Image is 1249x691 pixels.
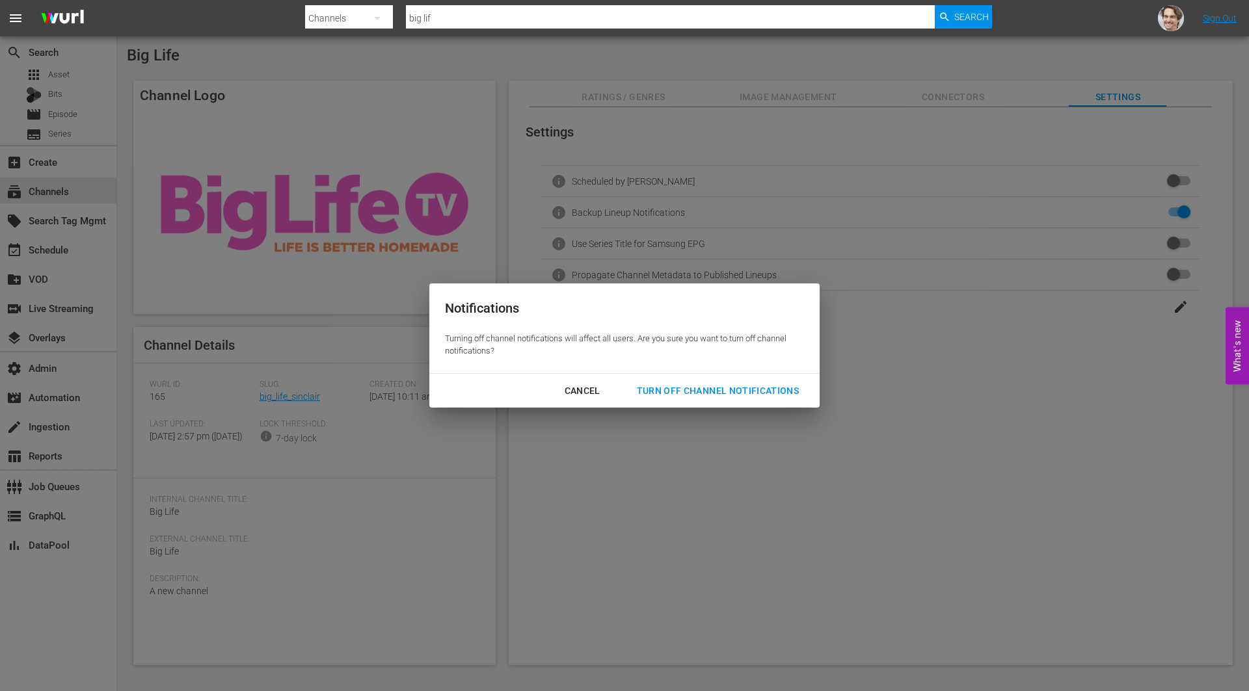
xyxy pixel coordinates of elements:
div: Turn Off Channel Notifications [626,383,809,399]
span: Search [954,5,989,29]
a: Sign Out [1203,13,1237,23]
button: Cancel [549,379,616,403]
button: Open Feedback Widget [1226,307,1249,384]
button: Turn Off Channel Notifications [621,379,814,403]
div: Notifications [445,299,796,318]
span: menu [8,10,23,26]
div: Cancel [554,383,611,399]
img: photo.jpg [1158,5,1184,31]
img: ans4CAIJ8jUAAAAAAAAAAAAAAAAAAAAAAAAgQb4GAAAAAAAAAAAAAAAAAAAAAAAAJMjXAAAAAAAAAAAAAAAAAAAAAAAAgAT5G... [31,3,94,34]
div: Turning off channel notifications will affect all users. Are you sure you want to turn off channe... [445,333,796,357]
